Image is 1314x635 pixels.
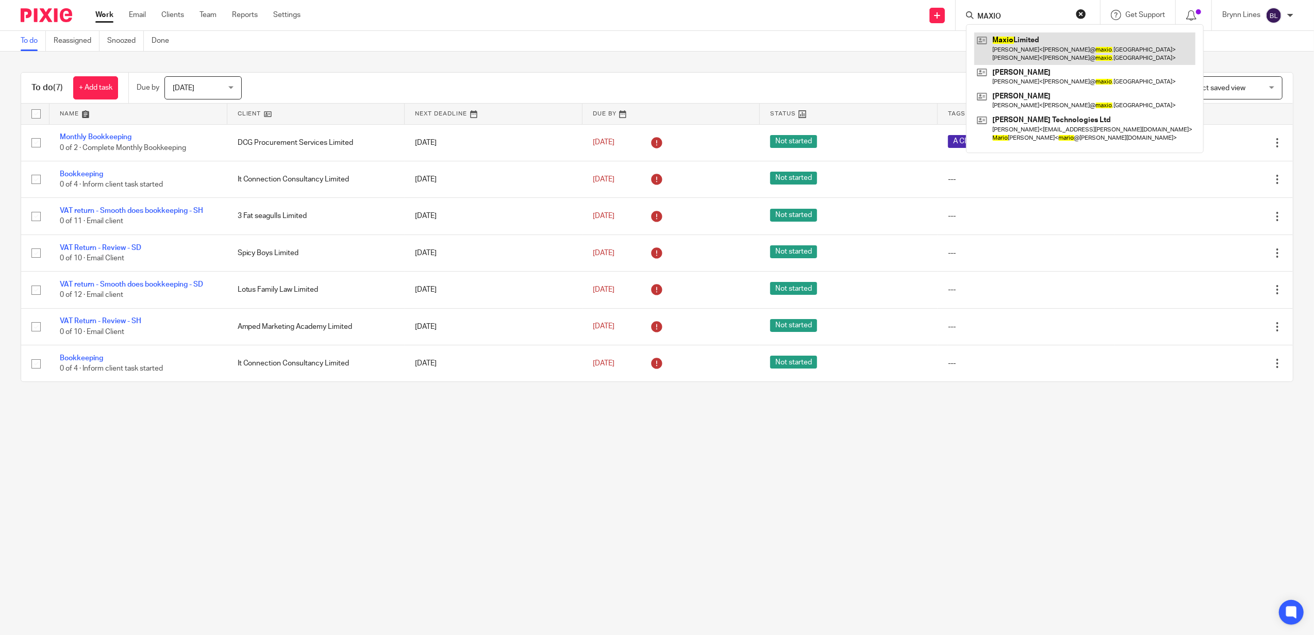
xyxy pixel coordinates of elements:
[227,308,405,345] td: Amped Marketing Academy Limited
[173,85,194,92] span: [DATE]
[948,174,1105,185] div: ---
[60,365,163,372] span: 0 of 4 · Inform client task started
[770,356,817,369] span: Not started
[593,360,614,367] span: [DATE]
[73,76,118,99] a: + Add task
[405,124,583,161] td: [DATE]
[948,111,966,116] span: Tags
[60,207,203,214] a: VAT return - Smooth does bookkeeping - SH
[227,272,405,308] td: Lotus Family Law Limited
[948,135,984,148] span: A Client
[1076,9,1086,19] button: Clear
[948,211,1105,221] div: ---
[1266,7,1282,24] img: svg%3E
[129,10,146,20] a: Email
[1222,10,1260,20] p: Brynn Lines
[948,358,1105,369] div: ---
[60,328,124,336] span: 0 of 10 · Email Client
[227,345,405,382] td: It Connection Consultancy Limited
[107,31,144,51] a: Snoozed
[227,161,405,197] td: It Connection Consultancy Limited
[60,292,123,299] span: 0 of 12 · Email client
[405,235,583,271] td: [DATE]
[593,323,614,330] span: [DATE]
[770,319,817,332] span: Not started
[405,161,583,197] td: [DATE]
[60,317,141,325] a: VAT Return - Review - SH
[232,10,258,20] a: Reports
[161,10,184,20] a: Clients
[593,249,614,257] span: [DATE]
[405,198,583,235] td: [DATE]
[770,135,817,148] span: Not started
[60,244,141,252] a: VAT Return - Review - SD
[948,248,1105,258] div: ---
[60,218,123,225] span: 0 of 11 · Email client
[227,235,405,271] td: Spicy Boys Limited
[593,176,614,183] span: [DATE]
[1188,85,1245,92] span: Select saved view
[60,255,124,262] span: 0 of 10 · Email Client
[95,10,113,20] a: Work
[21,31,46,51] a: To do
[60,133,131,141] a: Monthly Bookkeeping
[137,82,159,93] p: Due by
[199,10,217,20] a: Team
[770,172,817,185] span: Not started
[21,8,72,22] img: Pixie
[60,281,203,288] a: VAT return - Smooth does bookkeeping - SD
[405,308,583,345] td: [DATE]
[405,345,583,382] td: [DATE]
[53,83,63,92] span: (7)
[405,272,583,308] td: [DATE]
[948,285,1105,295] div: ---
[770,282,817,295] span: Not started
[60,171,103,178] a: Bookkeeping
[60,144,186,152] span: 0 of 2 · Complete Monthly Bookkeeping
[593,212,614,220] span: [DATE]
[1125,11,1165,19] span: Get Support
[60,181,163,188] span: 0 of 4 · Inform client task started
[227,198,405,235] td: 3 Fat seagulls Limited
[770,245,817,258] span: Not started
[54,31,99,51] a: Reassigned
[273,10,301,20] a: Settings
[593,286,614,293] span: [DATE]
[948,322,1105,332] div: ---
[152,31,177,51] a: Done
[60,355,103,362] a: Bookkeeping
[976,12,1069,22] input: Search
[227,124,405,161] td: DCG Procurement Services Limited
[31,82,63,93] h1: To do
[593,139,614,146] span: [DATE]
[770,209,817,222] span: Not started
